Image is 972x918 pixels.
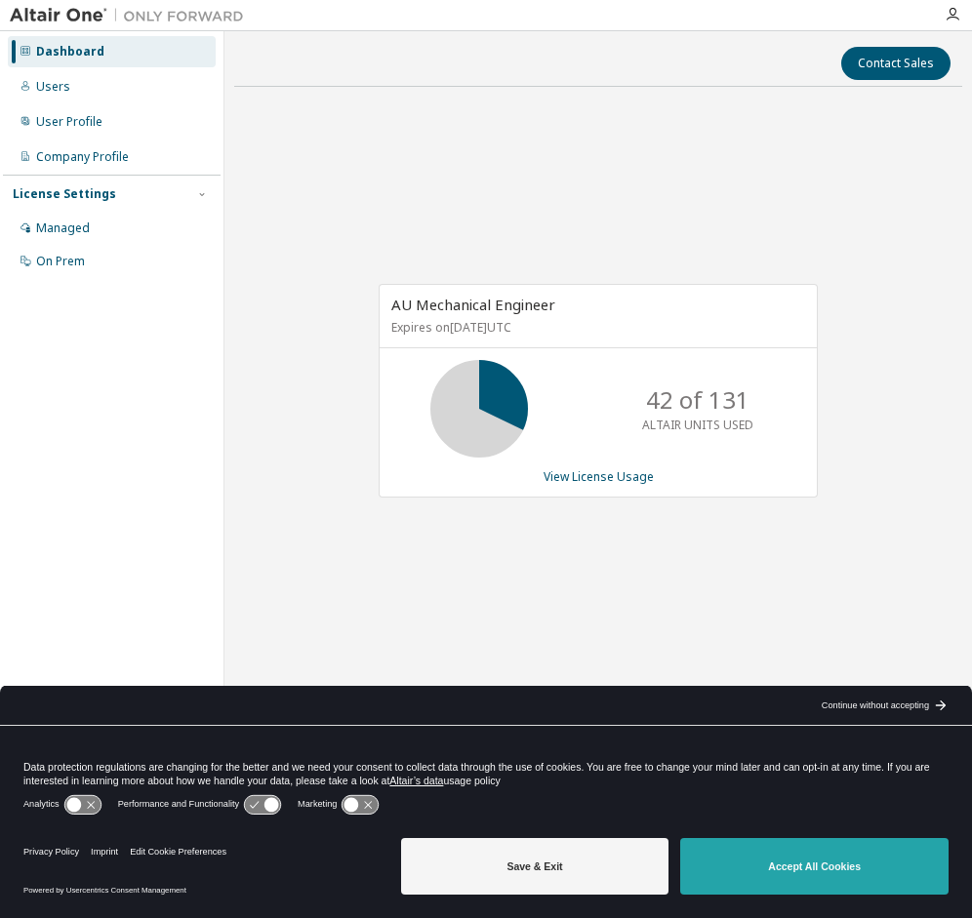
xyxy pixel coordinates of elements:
img: Altair One [10,6,254,25]
div: Users [36,79,70,95]
button: Contact Sales [841,47,951,80]
p: Expires on [DATE] UTC [391,319,800,336]
p: ALTAIR UNITS USED [642,417,753,433]
p: 42 of 131 [646,383,749,417]
a: View License Usage [544,468,654,485]
div: Dashboard [36,44,104,60]
div: On Prem [36,254,85,269]
span: AU Mechanical Engineer [391,295,555,314]
div: License Settings [13,186,116,202]
div: Managed [36,220,90,236]
div: Company Profile [36,149,129,165]
div: User Profile [36,114,102,130]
